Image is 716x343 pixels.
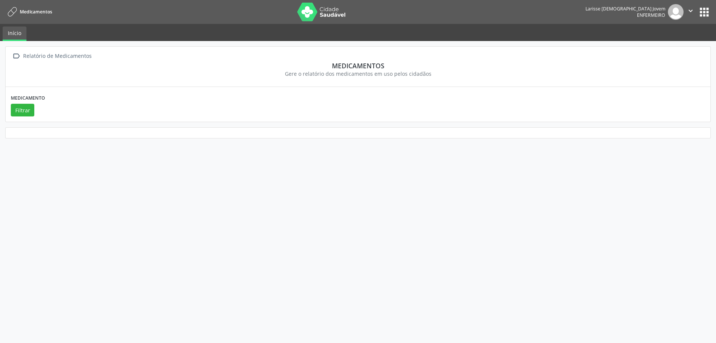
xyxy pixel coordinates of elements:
[3,26,26,41] a: Início
[684,4,698,20] button: 
[698,6,711,19] button: apps
[11,51,93,62] a:  Relatório de Medicamentos
[22,51,93,62] div: Relatório de Medicamentos
[11,104,34,116] button: Filtrar
[668,4,684,20] img: img
[11,70,705,78] div: Gere o relatório dos medicamentos em uso pelos cidadãos
[687,7,695,15] i: 
[11,62,705,70] div: Medicamentos
[11,51,22,62] i: 
[5,6,52,18] a: Medicamentos
[585,6,665,12] div: Larisse [DEMOGRAPHIC_DATA] Jovem
[11,92,45,104] label: Medicamento
[20,9,52,15] span: Medicamentos
[637,12,665,18] span: Enfermeiro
